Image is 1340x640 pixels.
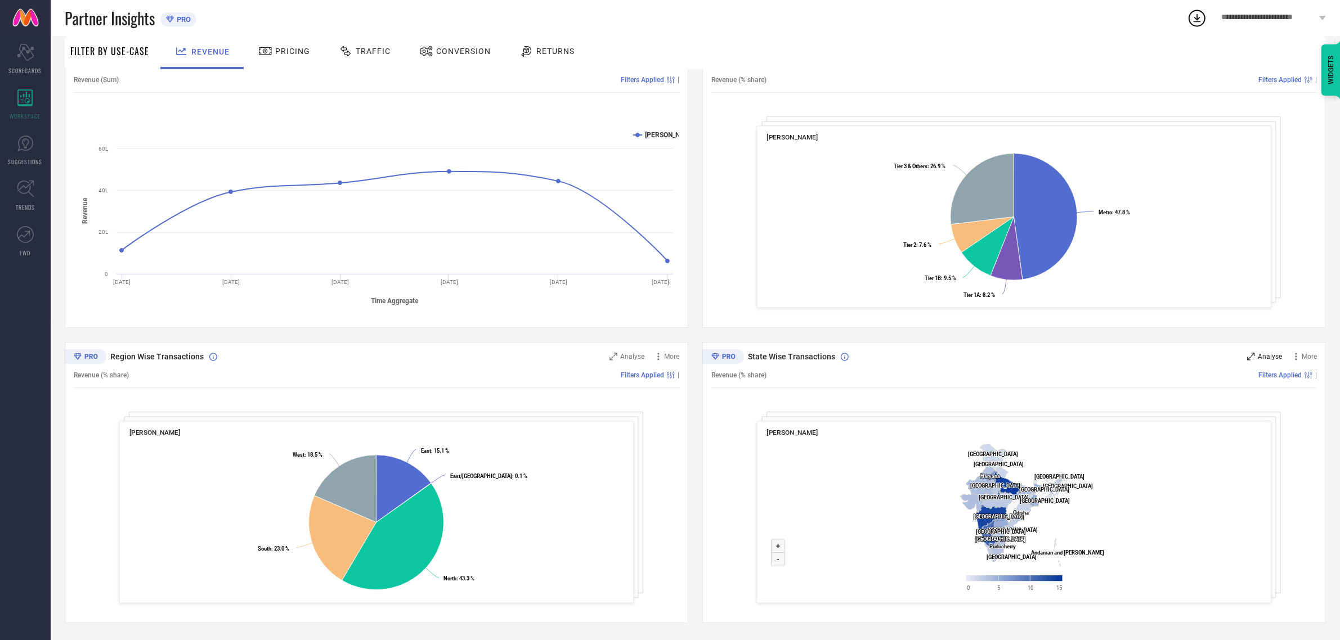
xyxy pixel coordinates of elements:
[894,163,927,169] tspan: Tier 3 & Others
[748,352,835,361] span: State Wise Transactions
[1315,76,1317,84] span: |
[16,203,35,211] span: TRENDS
[989,543,1016,549] text: Puducherry
[967,585,970,591] text: 0
[610,353,617,360] svg: Zoom
[976,529,1026,535] text: [GEOGRAPHIC_DATA]
[678,371,679,379] span: |
[968,451,1018,457] text: [GEOGRAPHIC_DATA]
[894,163,945,169] text: : 26.9 %
[443,575,474,582] text: : 43.3 %
[74,76,119,84] span: Revenue (Sum)
[293,452,322,458] text: : 18.5 %
[1258,76,1302,84] span: Filters Applied
[222,279,240,285] text: [DATE]
[767,429,818,436] span: [PERSON_NAME]
[98,146,109,152] text: 60L
[443,575,456,582] tspan: North
[1028,585,1033,591] text: 10
[711,371,767,379] span: Revenue (% share)
[105,271,108,277] text: 0
[10,112,41,120] span: WORKSPACE
[1031,549,1104,556] text: Andaman and [PERSON_NAME]
[110,352,204,361] span: Region Wise Transactions
[536,47,575,56] span: Returns
[987,554,1037,560] text: [GEOGRAPHIC_DATA]
[777,555,779,564] text: -
[74,371,129,379] span: Revenue (% share)
[974,461,1024,467] text: [GEOGRAPHIC_DATA]
[997,585,1000,591] text: 5
[1258,353,1282,360] span: Analyse
[1258,371,1302,379] span: Filters Applied
[1099,209,1130,215] text: : 47.8 %
[971,483,1021,489] text: [GEOGRAPHIC_DATA]
[981,473,1001,479] text: Haryana
[925,275,941,281] tspan: Tier 1B
[620,353,644,360] span: Analyse
[645,131,696,139] text: [PERSON_NAME]
[702,349,744,366] div: Premium
[450,473,512,479] tspan: East/[GEOGRAPHIC_DATA]
[174,15,191,24] span: PRO
[275,47,310,56] span: Pricing
[1315,371,1317,379] span: |
[975,536,1025,542] text: [GEOGRAPHIC_DATA]
[70,44,149,58] span: Filter By Use-Case
[450,473,527,479] text: : 0.1 %
[678,76,679,84] span: |
[1302,353,1317,360] span: More
[963,292,980,298] tspan: Tier 1A
[421,448,449,454] text: : 15.1 %
[767,133,818,141] span: [PERSON_NAME]
[20,249,31,257] span: FWD
[1019,486,1069,493] text: [GEOGRAPHIC_DATA]
[963,292,995,298] text: : 8.2 %
[191,47,230,56] span: Revenue
[293,452,304,458] tspan: West
[988,527,1038,533] text: [GEOGRAPHIC_DATA]
[904,242,932,248] text: : 7.6 %
[258,546,289,552] text: : 23.0 %
[81,197,89,224] tspan: Revenue
[9,66,42,75] span: SCORECARDS
[925,275,956,281] text: : 9.5 %
[1020,498,1070,504] text: [GEOGRAPHIC_DATA]
[664,353,679,360] span: More
[331,279,349,285] text: [DATE]
[65,349,106,366] div: Premium
[621,371,664,379] span: Filters Applied
[1247,353,1255,360] svg: Zoom
[8,157,43,166] span: SUGGESTIONS
[652,279,669,285] text: [DATE]
[65,7,155,30] span: Partner Insights
[621,76,664,84] span: Filters Applied
[1187,8,1207,28] div: Open download list
[371,297,419,305] tspan: Time Aggregate
[129,429,181,436] span: [PERSON_NAME]
[711,76,767,84] span: Revenue (% share)
[1057,585,1063,591] text: 15
[113,279,131,285] text: [DATE]
[421,448,431,454] tspan: East
[1035,474,1085,480] text: [GEOGRAPHIC_DATA]
[979,494,1029,501] text: [GEOGRAPHIC_DATA]
[98,187,109,193] text: 40L
[441,279,458,285] text: [DATE]
[904,242,917,248] tspan: Tier 2
[776,542,780,551] text: +
[974,513,1024,520] text: [GEOGRAPHIC_DATA]
[258,546,271,552] tspan: South
[550,279,567,285] text: [DATE]
[1013,510,1029,516] text: Odisha
[1099,209,1112,215] tspan: Metro
[1043,483,1093,489] text: [GEOGRAPHIC_DATA]
[436,47,491,56] span: Conversion
[98,229,109,235] text: 20L
[356,47,391,56] span: Traffic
